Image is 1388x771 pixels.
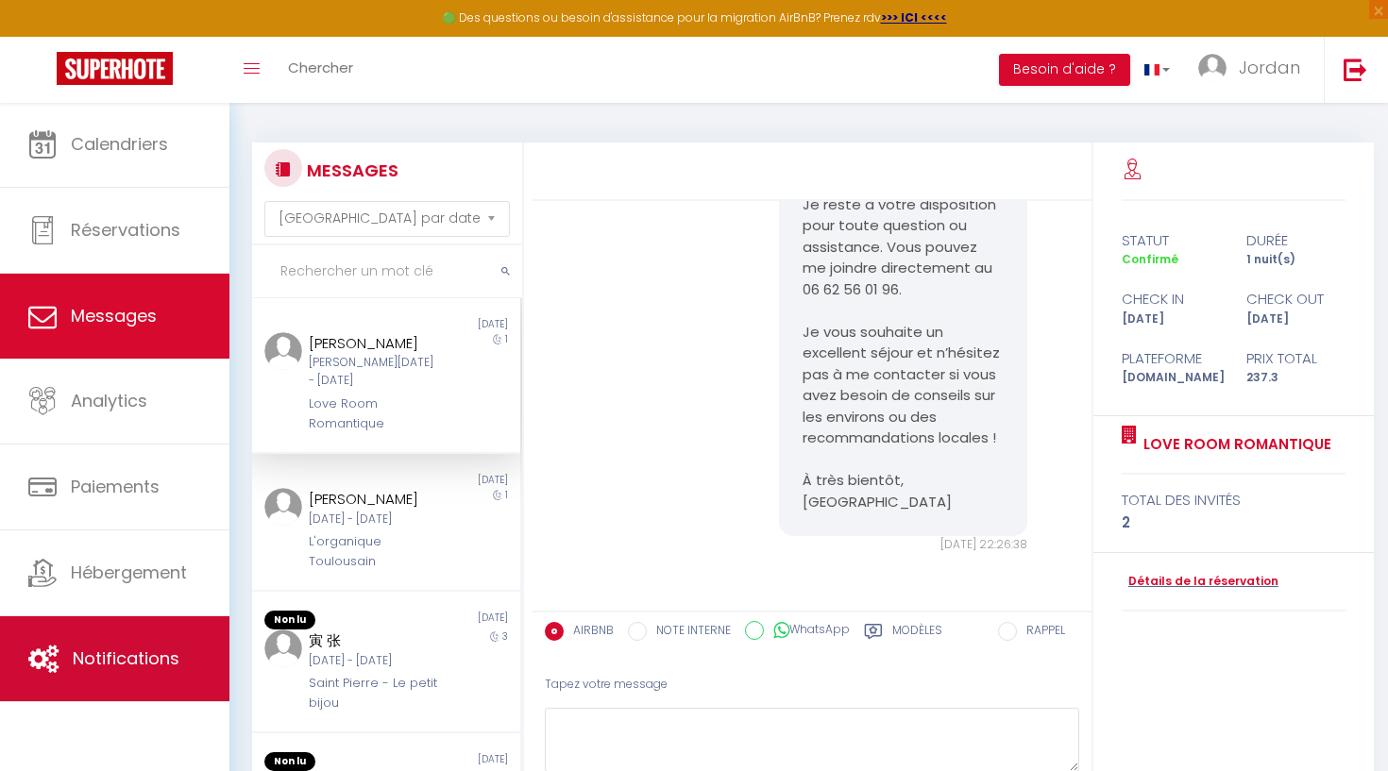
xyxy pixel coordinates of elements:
a: Détails de la réservation [1122,573,1278,591]
div: [DATE] - [DATE] [309,652,441,670]
label: RAPPEL [1017,622,1065,643]
img: ... [264,629,302,667]
div: [DATE] 22:26:38 [779,536,1027,554]
div: [DATE] [1234,310,1359,328]
span: Jordan [1239,56,1300,79]
span: Confirmé [1122,251,1178,267]
div: 2 [1122,511,1346,534]
div: [DATE] [1109,310,1234,328]
span: Messages [71,304,157,327]
img: Super Booking [57,52,173,85]
span: Notifications [73,646,179,670]
div: Prix total [1234,347,1359,370]
span: Calendriers [71,132,168,156]
a: ... Jordan [1184,37,1324,103]
div: [PERSON_NAME][DATE] - [DATE] [309,354,441,390]
span: 1 [505,332,508,346]
div: 237.3 [1234,369,1359,387]
div: Tapez votre message [545,662,1079,708]
div: durée [1234,229,1359,252]
div: Plateforme [1109,347,1234,370]
button: Besoin d'aide ? [999,54,1130,86]
input: Rechercher un mot clé [252,245,522,298]
div: [DATE] [386,752,520,771]
span: 1 [505,488,508,502]
div: [DATE] [386,473,520,488]
label: WhatsApp [764,621,850,642]
a: Chercher [274,37,367,103]
div: 1 nuit(s) [1234,251,1359,269]
div: check in [1109,288,1234,310]
span: Analytics [71,389,147,412]
label: NOTE INTERNE [647,622,731,643]
div: [DATE] [386,611,520,629]
span: Hébergement [71,561,187,584]
label: Modèles [892,622,942,645]
span: Chercher [288,58,353,77]
span: 3 [502,629,508,644]
div: Love Room Romantique [309,394,441,433]
img: logout [1344,58,1367,81]
div: L'organique Toulousain [309,532,441,571]
span: Non lu [264,611,315,629]
div: statut [1109,229,1234,252]
div: total des invités [1122,489,1346,511]
a: Love Room Romantique [1137,433,1331,456]
div: check out [1234,288,1359,310]
div: 寅 张 [309,629,441,652]
div: [PERSON_NAME] [309,332,441,355]
div: Saint Pierre - Le petit bijou [309,674,441,712]
div: [DATE] [386,317,520,332]
img: ... [1198,54,1227,82]
span: Réservations [71,218,180,242]
div: [DOMAIN_NAME] [1109,369,1234,387]
a: >>> ICI <<<< [881,9,947,25]
div: [DATE] - [DATE] [309,511,441,528]
span: Non lu [264,752,315,771]
div: [PERSON_NAME] [309,488,441,511]
img: ... [264,332,302,370]
h3: MESSAGES [302,149,398,192]
label: AIRBNB [564,622,614,643]
img: ... [264,488,302,526]
span: Paiements [71,475,160,498]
